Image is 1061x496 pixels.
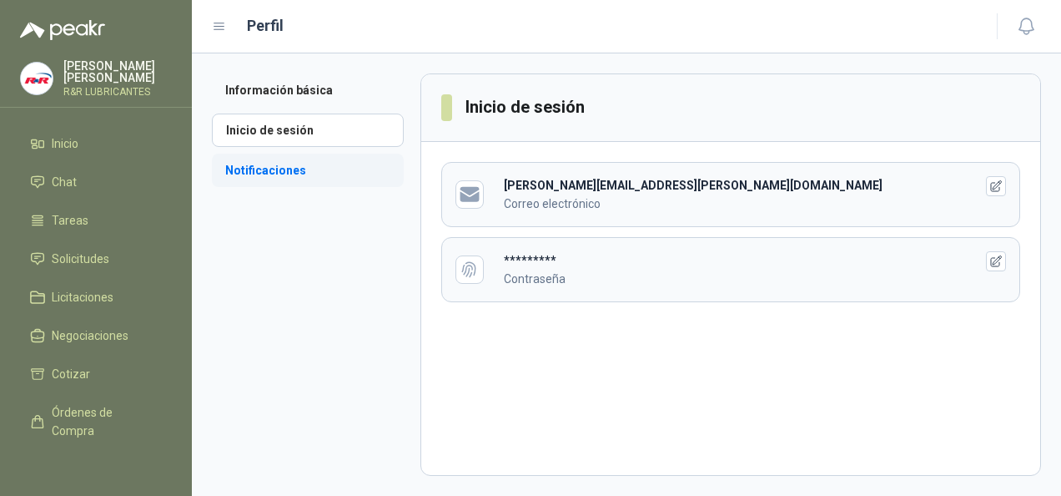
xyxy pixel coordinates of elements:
span: Tareas [52,211,88,230]
img: Company Logo [21,63,53,94]
span: Órdenes de Compra [52,403,156,440]
span: Chat [52,173,77,191]
a: Solicitudes [20,243,172,275]
a: Licitaciones [20,281,172,313]
a: Información básica [212,73,404,107]
p: Correo electrónico [504,195,948,213]
a: Cotizar [20,358,172,390]
a: Remisiones [20,453,172,485]
h1: Perfil [247,14,284,38]
a: Inicio de sesión [212,114,404,147]
b: [PERSON_NAME][EMAIL_ADDRESS][PERSON_NAME][DOMAIN_NAME] [504,179,882,192]
span: Inicio [52,134,78,153]
a: Órdenes de Compra [20,397,172,447]
a: Tareas [20,205,172,236]
span: Solicitudes [52,250,109,268]
p: Contraseña [504,270,948,288]
p: R&R LUBRICANTES [63,87,172,97]
span: Licitaciones [52,288,113,306]
a: Inicio [20,128,172,159]
a: Negociaciones [20,320,172,352]
p: [PERSON_NAME] [PERSON_NAME] [63,60,172,84]
h3: Inicio de sesión [465,94,587,120]
img: Logo peakr [20,20,105,40]
a: Notificaciones [212,154,404,187]
a: Chat [20,166,172,198]
span: Negociaciones [52,326,128,345]
span: Cotizar [52,365,90,383]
